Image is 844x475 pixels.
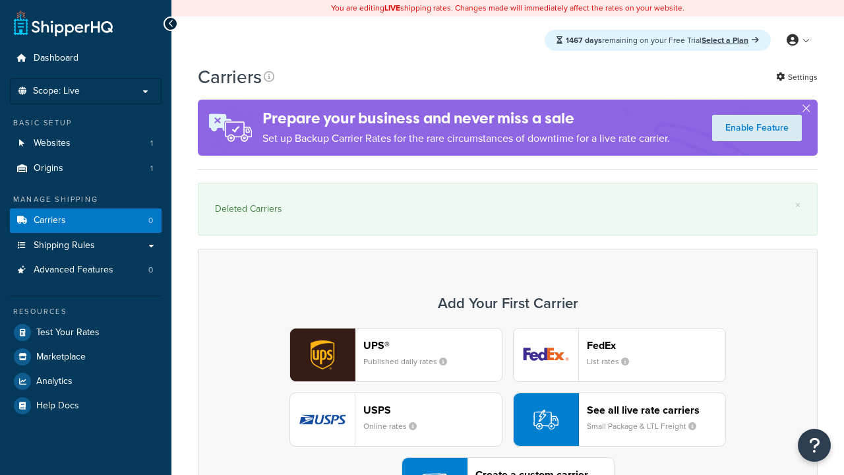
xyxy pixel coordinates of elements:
[10,46,162,71] a: Dashboard
[10,258,162,282] li: Advanced Features
[384,2,400,14] b: LIVE
[34,265,113,276] span: Advanced Features
[212,296,804,311] h3: Add Your First Carrier
[34,215,66,226] span: Carriers
[587,356,640,367] small: List rates
[363,339,502,352] header: UPS®
[36,400,79,412] span: Help Docs
[702,34,759,46] a: Select a Plan
[10,156,162,181] a: Origins 1
[363,404,502,416] header: USPS
[545,30,771,51] div: remaining on your Free Trial
[14,10,113,36] a: ShipperHQ Home
[289,393,502,447] button: usps logoUSPSOnline rates
[10,208,162,233] li: Carriers
[513,393,726,447] button: See all live rate carriersSmall Package & LTL Freight
[10,258,162,282] a: Advanced Features 0
[10,194,162,205] div: Manage Shipping
[198,64,262,90] h1: Carriers
[262,129,670,148] p: Set up Backup Carrier Rates for the rare circumstances of downtime for a live rate carrier.
[148,215,153,226] span: 0
[198,100,262,156] img: ad-rules-rateshop-fe6ec290ccb7230408bd80ed9643f0289d75e0ffd9eb532fc0e269fcd187b520.png
[34,163,63,174] span: Origins
[10,208,162,233] a: Carriers 0
[34,53,78,64] span: Dashboard
[533,407,558,432] img: icon-carrier-liverate-becf4550.svg
[363,356,458,367] small: Published daily rates
[10,394,162,418] a: Help Docs
[587,420,707,432] small: Small Package & LTL Freight
[34,138,71,149] span: Websites
[289,328,502,382] button: ups logoUPS®Published daily rates
[566,34,602,46] strong: 1467 days
[363,420,427,432] small: Online rates
[587,404,725,416] header: See all live rate carriers
[712,115,802,141] a: Enable Feature
[262,108,670,129] h4: Prepare your business and never miss a sale
[776,68,818,86] a: Settings
[587,339,725,352] header: FedEx
[10,117,162,129] div: Basic Setup
[10,234,162,258] a: Shipping Rules
[148,265,153,276] span: 0
[34,240,95,251] span: Shipping Rules
[215,200,800,218] div: Deleted Carriers
[10,345,162,369] a: Marketplace
[10,306,162,317] div: Resources
[10,131,162,156] li: Websites
[150,138,153,149] span: 1
[10,156,162,181] li: Origins
[36,352,86,363] span: Marketplace
[10,369,162,393] a: Analytics
[798,429,831,462] button: Open Resource Center
[10,321,162,344] a: Test Your Rates
[36,376,73,387] span: Analytics
[10,131,162,156] a: Websites 1
[36,327,100,338] span: Test Your Rates
[514,329,578,381] img: fedEx logo
[795,200,800,210] a: ×
[33,86,80,97] span: Scope: Live
[150,163,153,174] span: 1
[290,393,355,446] img: usps logo
[513,328,726,382] button: fedEx logoFedExList rates
[290,329,355,381] img: ups logo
